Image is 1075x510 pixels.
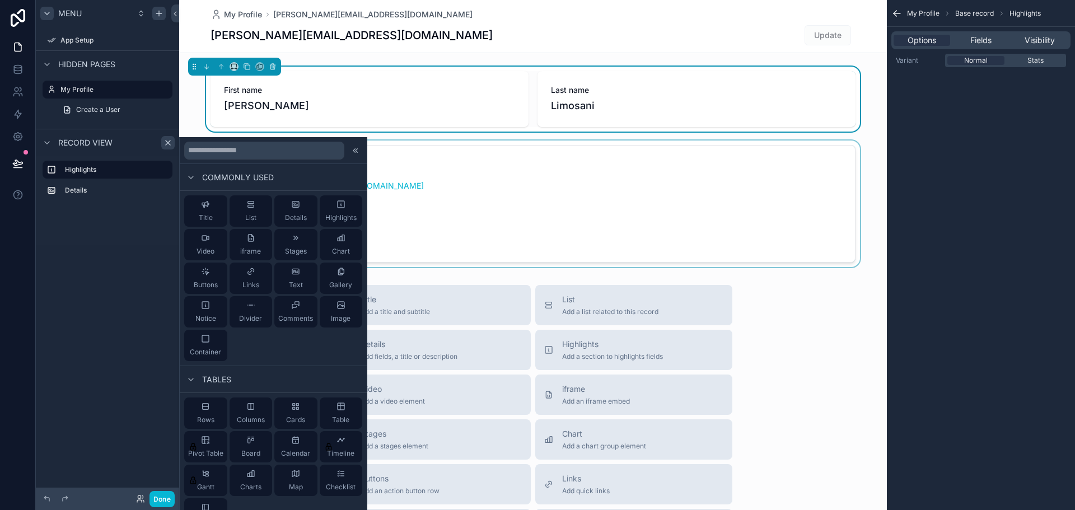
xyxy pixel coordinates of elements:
[184,465,227,496] button: Gantt
[278,314,313,323] span: Comments
[970,35,992,46] span: Fields
[224,85,515,96] span: First name
[361,442,428,451] span: Add a stages element
[361,307,430,316] span: Add a title and subtitle
[562,294,658,305] span: List
[334,330,531,370] button: DetailsAdd fields, a title or description
[320,465,363,496] button: Checklist
[361,352,457,361] span: Add fields, a title or description
[197,483,214,492] span: Gantt
[332,415,349,424] span: Table
[535,330,732,370] button: HighlightsAdd a section to highlights fields
[194,280,218,289] span: Buttons
[535,285,732,325] button: ListAdd a list related to this record
[184,229,227,260] button: Video
[202,172,274,183] span: Commonly used
[562,397,630,406] span: Add an iframe embed
[535,464,732,504] button: LinksAdd quick links
[320,263,363,294] button: Gallery
[230,296,273,327] button: Divider
[274,296,317,327] button: Comments
[281,449,310,458] span: Calendar
[361,397,425,406] span: Add a video element
[562,383,630,395] span: iframe
[230,431,273,462] button: Board
[562,307,658,316] span: Add a list related to this record
[211,9,262,20] a: My Profile
[56,101,172,119] a: Create a User
[361,294,430,305] span: Title
[361,473,440,484] span: Buttons
[199,213,213,222] span: Title
[43,81,172,99] a: My Profile
[240,483,261,492] span: Charts
[245,213,256,222] span: List
[286,415,305,424] span: Cards
[184,431,227,462] button: Pivot Table
[329,280,352,289] span: Gallery
[361,486,440,495] span: Add an action button row
[76,105,120,114] span: Create a User
[65,186,168,195] label: Details
[285,247,307,256] span: Stages
[320,229,363,260] button: Chart
[202,374,231,385] span: Tables
[331,314,350,323] span: Image
[36,156,179,210] div: scrollable content
[43,31,172,49] a: App Setup
[908,35,936,46] span: Options
[551,98,842,114] span: Limosani
[361,428,428,439] span: Stages
[240,247,261,256] span: iframe
[562,339,663,350] span: Highlights
[188,449,223,458] span: Pivot Table
[320,397,363,429] button: Table
[562,428,646,439] span: Chart
[65,165,163,174] label: Highlights
[224,9,262,20] span: My Profile
[197,415,214,424] span: Rows
[1027,56,1044,65] span: Stats
[197,247,214,256] span: Video
[562,352,663,361] span: Add a section to highlights fields
[230,465,273,496] button: Charts
[184,296,227,327] button: Notice
[184,397,227,429] button: Rows
[334,464,531,504] button: ButtonsAdd an action button row
[535,375,732,415] button: iframeAdd an iframe embed
[60,36,170,45] label: App Setup
[289,483,303,492] span: Map
[289,280,303,289] span: Text
[195,314,216,323] span: Notice
[184,263,227,294] button: Buttons
[320,431,363,462] button: Timeline
[1025,35,1055,46] span: Visibility
[1009,9,1041,18] span: Highlights
[60,85,166,94] label: My Profile
[334,285,531,325] button: TitleAdd a title and subtitle
[320,195,363,227] button: Highlights
[230,397,273,429] button: Columns
[332,247,350,256] span: Chart
[242,280,259,289] span: Links
[230,229,273,260] button: iframe
[237,415,265,424] span: Columns
[562,473,610,484] span: Links
[326,483,356,492] span: Checklist
[230,263,273,294] button: Links
[58,137,113,148] span: Record view
[273,9,473,20] a: [PERSON_NAME][EMAIL_ADDRESS][DOMAIN_NAME]
[149,491,175,507] button: Done
[361,383,425,395] span: Video
[361,339,457,350] span: Details
[551,85,842,96] span: Last name
[224,98,515,114] span: [PERSON_NAME]
[274,465,317,496] button: Map
[274,263,317,294] button: Text
[184,195,227,227] button: Title
[230,195,273,227] button: List
[896,56,941,65] label: Variant
[239,314,262,323] span: Divider
[327,449,354,458] span: Timeline
[211,27,493,43] h1: [PERSON_NAME][EMAIL_ADDRESS][DOMAIN_NAME]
